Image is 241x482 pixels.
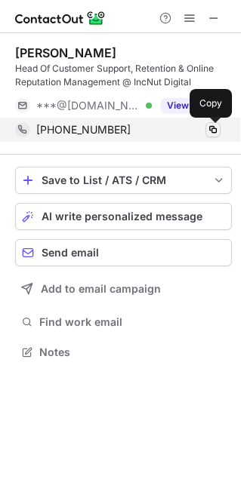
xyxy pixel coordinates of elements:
[39,315,226,329] span: Find work email
[36,123,131,137] span: [PHONE_NUMBER]
[15,312,232,333] button: Find work email
[15,275,232,302] button: Add to email campaign
[42,210,202,223] span: AI write personalized message
[42,174,205,186] div: Save to List / ATS / CRM
[15,167,232,194] button: save-profile-one-click
[41,283,161,295] span: Add to email campaign
[39,345,226,359] span: Notes
[42,247,99,259] span: Send email
[15,62,232,89] div: Head Of Customer Support, Retention & Online Reputation Management @ IncNut Digital
[15,342,232,363] button: Notes
[15,203,232,230] button: AI write personalized message
[15,45,116,60] div: [PERSON_NAME]
[15,239,232,266] button: Send email
[15,9,106,27] img: ContactOut v5.3.10
[36,99,141,112] span: ***@[DOMAIN_NAME]
[161,98,221,113] button: Reveal Button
